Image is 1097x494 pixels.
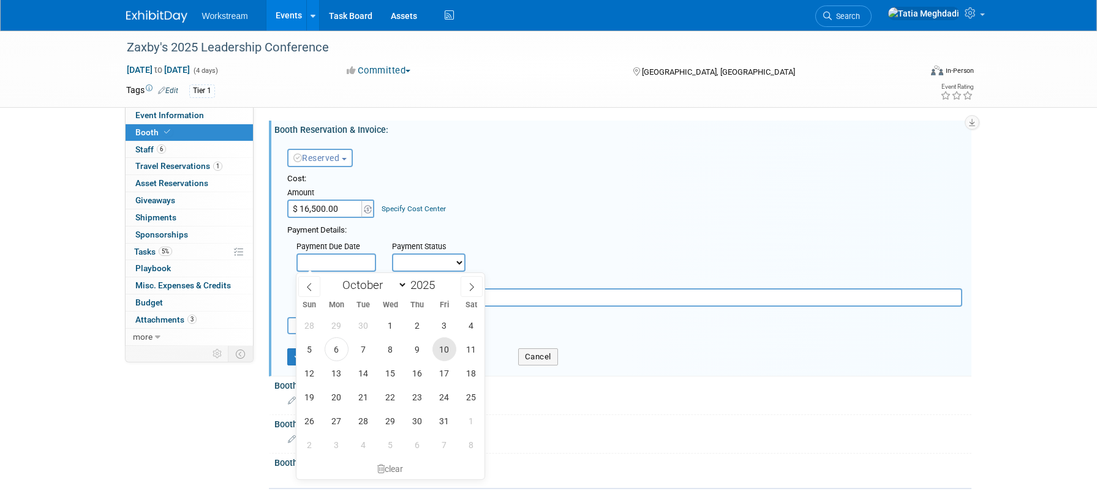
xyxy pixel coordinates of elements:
[126,244,253,260] a: Tasks5%
[404,301,431,309] span: Thu
[405,433,429,457] span: November 6, 2025
[293,153,340,163] span: Reserved
[945,66,974,75] div: In-Person
[274,121,971,136] div: Booth Reservation & Invoice:
[135,263,171,273] span: Playbook
[848,64,974,82] div: Event Format
[274,415,971,430] div: Booth Size:
[126,64,190,75] span: [DATE] [DATE]
[134,247,172,256] span: Tasks
[274,454,971,470] div: Booth Notes:
[325,361,349,385] span: October 13, 2025
[274,376,971,392] div: Booth Number:
[342,64,415,77] button: Committed
[126,192,253,209] a: Giveaways
[126,260,253,277] a: Playbook
[392,241,474,253] div: Payment Status
[459,313,483,337] span: October 4, 2025
[135,315,197,324] span: Attachments
[126,107,253,124] a: Event Information
[135,161,222,171] span: Travel Reservations
[135,110,204,120] span: Event Information
[126,329,253,345] a: more
[164,129,170,135] i: Booth reservation complete
[352,337,375,361] span: October 7, 2025
[323,301,350,309] span: Mon
[126,84,178,98] td: Tags
[287,149,353,167] button: Reserved
[133,332,153,342] span: more
[135,195,175,205] span: Giveaways
[405,361,429,385] span: October 16, 2025
[432,361,456,385] span: October 17, 2025
[459,337,483,361] span: October 11, 2025
[379,361,402,385] span: October 15, 2025
[135,144,166,154] span: Staff
[352,313,375,337] span: September 30, 2025
[642,67,795,77] span: [GEOGRAPHIC_DATA], [GEOGRAPHIC_DATA]
[379,385,402,409] span: October 22, 2025
[337,277,407,293] select: Month
[459,409,483,433] span: November 1, 2025
[432,337,456,361] span: October 10, 2025
[296,241,374,253] div: Payment Due Date
[126,141,253,158] a: Staff6
[518,348,558,365] button: Cancel
[432,385,456,409] span: October 24, 2025
[815,6,872,27] a: Search
[352,409,375,433] span: October 28, 2025
[126,10,187,23] img: ExhibitDay
[459,385,483,409] span: October 25, 2025
[352,385,375,409] span: October 21, 2025
[459,361,483,385] span: October 18, 2025
[352,361,375,385] span: October 14, 2025
[458,301,484,309] span: Sat
[379,409,402,433] span: October 29, 2025
[126,226,253,243] a: Sponsorships
[126,294,253,311] a: Budget
[123,37,902,59] div: Zaxby's 2025 Leadership Conference
[405,385,429,409] span: October 23, 2025
[379,433,402,457] span: November 5, 2025
[288,435,358,444] span: Specify booth size
[405,313,429,337] span: October 2, 2025
[207,346,228,362] td: Personalize Event Tab Strip
[135,230,188,239] span: Sponsorships
[298,409,322,433] span: October 26, 2025
[189,84,215,97] div: Tier 1
[407,278,444,292] input: Year
[288,396,371,405] span: Specify booth number
[192,67,218,75] span: (4 days)
[202,11,248,21] span: Workstream
[126,209,253,226] a: Shipments
[135,212,176,222] span: Shipments
[298,313,322,337] span: September 28, 2025
[126,277,253,294] a: Misc. Expenses & Credits
[379,337,402,361] span: October 8, 2025
[157,144,166,154] span: 6
[325,337,349,361] span: October 6, 2025
[298,337,322,361] span: October 5, 2025
[325,313,349,337] span: September 29, 2025
[325,409,349,433] span: October 27, 2025
[931,65,943,75] img: Format-Inperson.png
[228,346,253,362] td: Toggle Event Tabs
[940,84,973,90] div: Event Rating
[126,124,253,141] a: Booth
[405,337,429,361] span: October 9, 2025
[135,178,208,188] span: Asset Reservations
[135,298,163,307] span: Budget
[405,409,429,433] span: October 30, 2025
[287,187,376,200] div: Amount
[431,301,458,309] span: Fri
[888,7,960,20] img: Tatia Meghdadi
[352,433,375,457] span: November 4, 2025
[325,433,349,457] span: November 3, 2025
[832,12,860,21] span: Search
[459,433,483,457] span: November 8, 2025
[350,301,377,309] span: Tue
[187,315,197,324] span: 3
[159,247,172,256] span: 5%
[325,385,349,409] span: October 20, 2025
[287,173,962,185] div: Cost:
